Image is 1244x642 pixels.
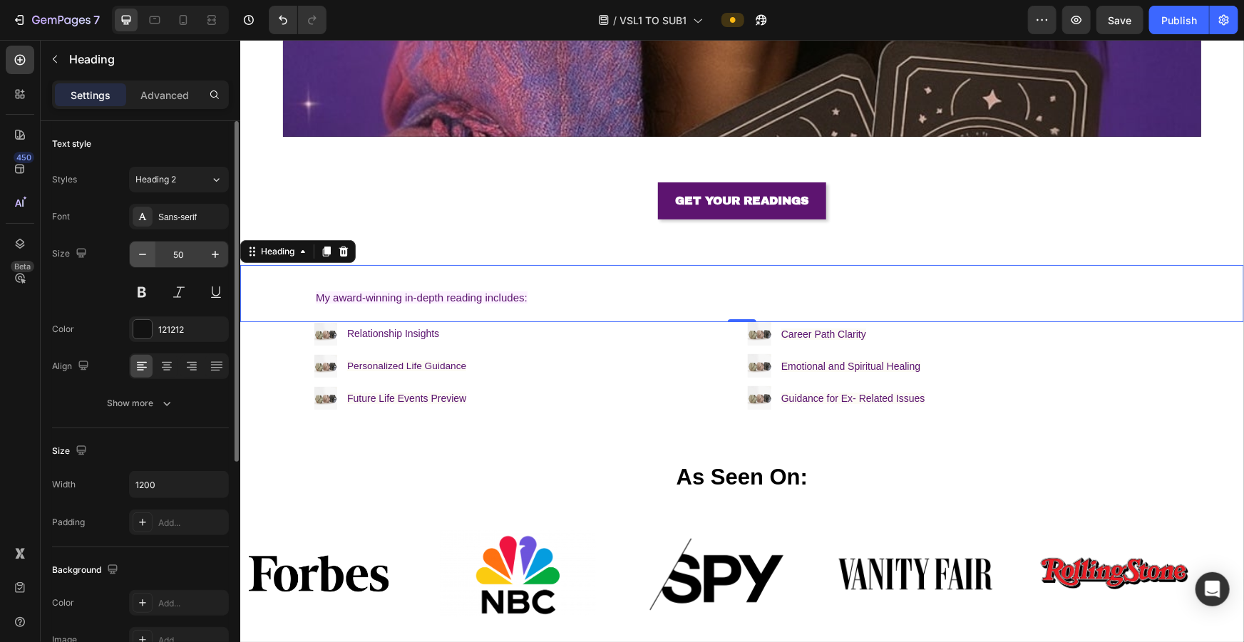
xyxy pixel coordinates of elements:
[52,596,74,609] div: Color
[620,13,687,28] span: VSL1 TO SUB1
[158,211,225,224] div: Sans-serif
[399,495,555,573] img: [object Object]
[6,6,106,34] button: 7
[69,51,223,68] p: Heading
[541,353,685,364] span: Guidance for Ex- Related Issues
[52,390,229,416] button: Show more
[74,315,97,338] img: image_demo.jpg
[158,597,225,610] div: Add...
[108,396,174,410] div: Show more
[52,173,77,186] div: Styles
[240,40,1244,642] iframe: Design area
[71,88,110,103] p: Settings
[1096,6,1143,34] button: Save
[52,561,121,580] div: Background
[107,353,226,364] span: Future Life Events Preview
[52,210,70,223] div: Font
[18,205,57,218] div: Heading
[435,155,569,167] strong: GET YOUR READINGS
[52,442,90,461] div: Size
[107,321,226,331] span: Personalized Life Guidance
[52,244,90,264] div: Size
[597,490,754,578] img: [object Object]
[614,13,617,28] span: /
[52,357,92,376] div: Align
[14,152,34,163] div: 450
[129,167,229,192] button: Heading 2
[74,283,97,306] img: image_demo.jpg
[418,143,586,180] a: GET YOUR READINGS
[796,511,952,558] img: [object Object]
[11,261,34,272] div: Beta
[158,517,225,529] div: Add...
[107,288,199,299] span: Relationship Insights
[508,314,531,338] img: image_demo.jpg
[1109,14,1132,26] span: Save
[140,88,189,103] p: Advanced
[1,503,157,566] img: [object Object]
[52,323,74,336] div: Color
[74,347,97,370] img: image_demo.jpg
[76,252,287,264] span: My award-winning in-depth reading includes:
[436,425,567,450] strong: As Seen On:
[52,478,76,491] div: Width
[541,321,680,332] span: Emotional and Spiritual Healing
[541,289,626,300] span: Career Path Clarity
[508,282,531,306] img: image_demo.jpg
[158,323,225,336] div: 121212
[508,346,531,370] img: image_demo.jpg
[52,138,91,150] div: Text style
[1196,572,1230,606] div: Open Intercom Messenger
[1149,6,1209,34] button: Publish
[200,490,356,578] img: [object Object]
[269,6,327,34] div: Undo/Redo
[1161,13,1197,28] div: Publish
[52,516,85,529] div: Padding
[130,472,228,497] input: Auto
[135,173,176,186] span: Heading 2
[93,11,100,29] p: 7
